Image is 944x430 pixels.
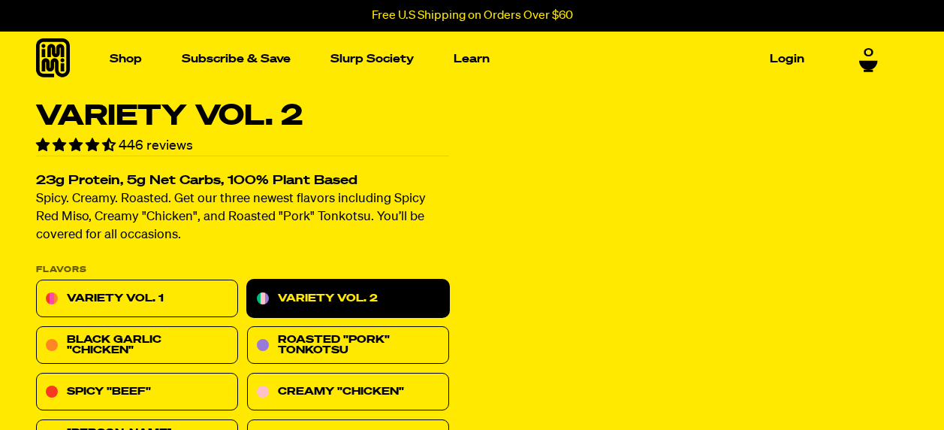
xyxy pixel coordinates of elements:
a: 0 [859,47,878,72]
p: Flavors [36,266,449,274]
span: 446 reviews [119,139,193,153]
p: Spicy. Creamy. Roasted. Get our three newest flavors including Spicy Red Miso, Creamy "Chicken", ... [36,191,449,245]
a: Black Garlic "Chicken" [36,327,238,365]
a: Slurp Society [324,47,420,71]
a: Variety Vol. 1 [36,280,238,318]
span: 4.70 stars [36,139,119,153]
h2: 23g Protein, 5g Net Carbs, 100% Plant Based [36,175,449,188]
h1: Variety Vol. 2 [36,102,449,131]
a: Subscribe & Save [176,47,297,71]
a: Login [764,47,810,71]
a: Spicy "Beef" [36,374,238,411]
a: Learn [448,47,496,71]
a: Variety Vol. 2 [247,280,449,318]
a: Roasted "Pork" Tonkotsu [247,327,449,365]
a: Creamy "Chicken" [247,374,449,411]
span: 0 [864,47,873,60]
p: Free U.S Shipping on Orders Over $60 [372,9,573,23]
a: Shop [104,47,148,71]
nav: Main navigation [104,32,810,86]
